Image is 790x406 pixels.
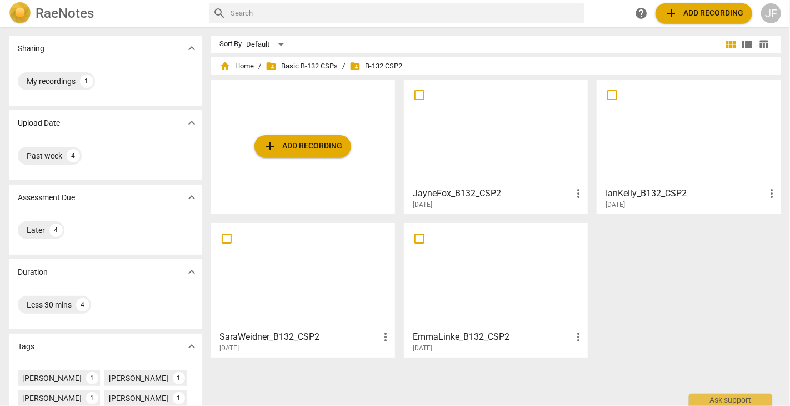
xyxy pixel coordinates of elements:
button: List view [739,36,756,53]
p: Upload Date [18,117,60,129]
button: Upload [656,3,752,23]
div: 1 [86,372,98,384]
span: home [220,61,231,72]
span: add [263,140,277,153]
span: more_vert [572,330,585,344]
span: folder_shared [350,61,361,72]
button: Show more [183,40,200,57]
span: more_vert [572,187,585,200]
div: Less 30 mins [27,299,72,310]
p: Assessment Due [18,192,75,204]
div: [PERSON_NAME] [22,393,82,404]
span: table_chart [759,39,769,49]
span: more_vert [765,187,778,200]
span: Add recording [664,7,743,20]
button: Show more [183,338,200,355]
div: [PERSON_NAME] [109,373,168,384]
span: / [259,62,262,71]
button: Upload [254,135,351,157]
span: expand_more [185,116,198,130]
span: expand_more [185,265,198,279]
img: Logo [9,2,31,24]
span: search [213,7,227,20]
div: Past week [27,150,62,161]
h3: SaraWeidner_B132_CSP2 [220,330,379,344]
button: Show more [183,264,200,280]
div: [PERSON_NAME] [22,373,82,384]
div: Default [247,36,288,53]
span: / [343,62,346,71]
div: 4 [76,298,89,311]
button: Show more [183,189,200,206]
span: expand_more [185,340,198,353]
span: add [664,7,678,20]
div: My recordings [27,76,76,87]
span: [DATE] [413,200,432,210]
div: Sort By [220,40,242,48]
button: Show more [183,115,200,131]
button: Table view [756,36,772,53]
span: Basic B-132 CSPs [266,61,338,72]
span: expand_more [185,42,198,55]
a: LogoRaeNotes [9,2,200,24]
span: [DATE] [606,200,625,210]
a: IanKelly_B132_CSP2[DATE] [601,83,777,209]
p: Sharing [18,43,44,55]
div: 1 [80,75,93,88]
div: 4 [49,224,63,237]
span: folder_shared [266,61,277,72]
p: Tags [18,341,34,353]
div: 1 [173,392,185,404]
div: 1 [173,372,185,384]
button: Tile view [722,36,739,53]
div: 1 [86,392,98,404]
div: 4 [67,149,80,162]
div: Ask support [689,394,772,406]
a: SaraWeidner_B132_CSP2[DATE] [215,227,391,353]
button: JF [761,3,781,23]
h3: JayneFox_B132_CSP2 [413,187,572,200]
div: [PERSON_NAME] [109,393,168,404]
span: more_vert [379,330,392,344]
span: Add recording [263,140,342,153]
span: Home [220,61,254,72]
input: Search [231,4,581,22]
span: B-132 CSP2 [350,61,403,72]
span: [DATE] [413,344,432,353]
a: EmmaLinke_B132_CSP2[DATE] [408,227,584,353]
span: help [634,7,648,20]
h2: RaeNotes [36,6,94,21]
span: view_module [724,38,737,51]
div: Later [27,225,45,236]
h3: IanKelly_B132_CSP2 [606,187,764,200]
span: expand_more [185,191,198,204]
span: [DATE] [220,344,239,353]
h3: EmmaLinke_B132_CSP2 [413,330,572,344]
a: JayneFox_B132_CSP2[DATE] [408,83,584,209]
a: Help [631,3,651,23]
span: view_list [741,38,754,51]
p: Duration [18,266,48,278]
